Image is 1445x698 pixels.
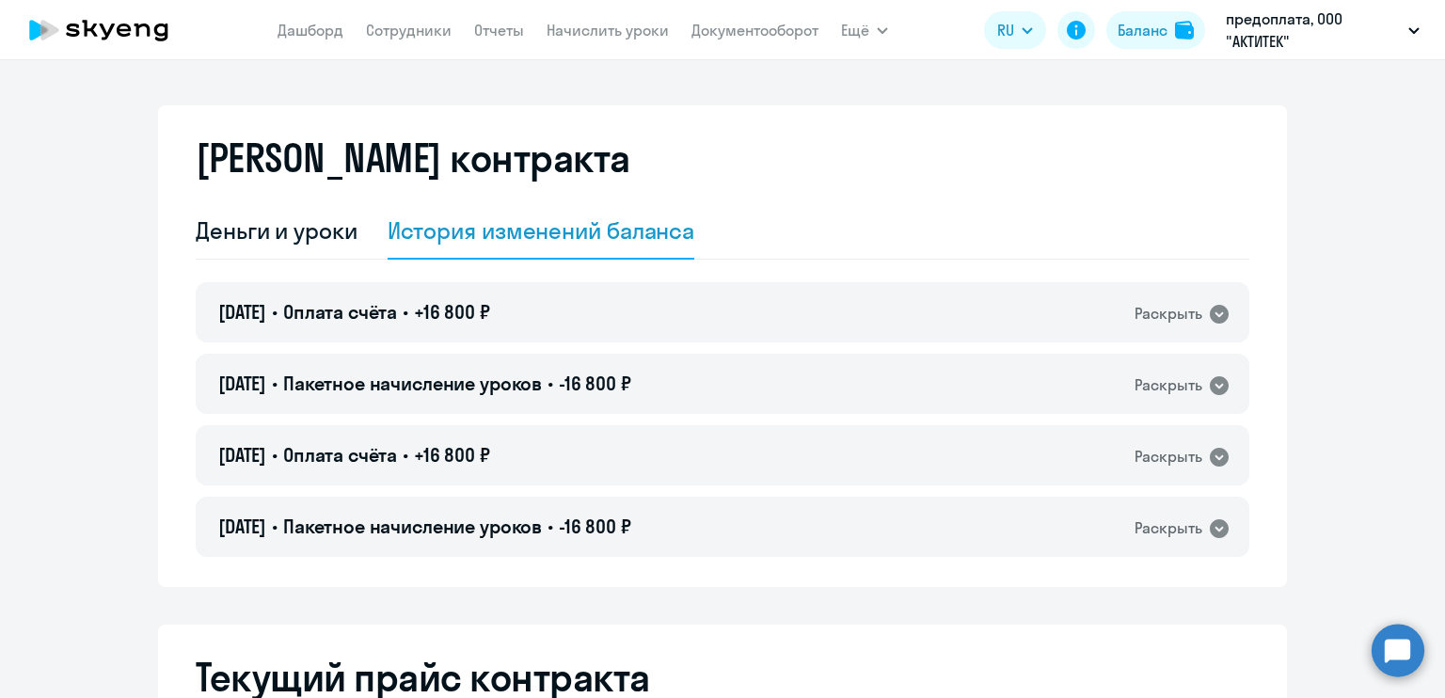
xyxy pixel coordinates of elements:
a: Начислить уроки [547,21,669,40]
span: • [272,300,278,324]
span: +16 800 ₽ [414,443,490,467]
button: Ещё [841,11,888,49]
span: RU [997,19,1014,41]
div: Раскрыть [1135,445,1202,468]
span: [DATE] [218,300,266,324]
span: • [272,443,278,467]
span: [DATE] [218,372,266,395]
p: предоплата, ООО "АКТИТЕК" [1226,8,1401,53]
a: Дашборд [278,21,343,40]
div: Баланс [1118,19,1167,41]
span: Оплата счёта [283,443,397,467]
span: -16 800 ₽ [559,372,631,395]
div: Раскрыть [1135,516,1202,540]
span: • [403,443,408,467]
span: Пакетное начисление уроков [283,372,542,395]
a: Отчеты [474,21,524,40]
div: История изменений баланса [388,215,695,246]
span: Оплата счёта [283,300,397,324]
span: • [403,300,408,324]
div: Раскрыть [1135,373,1202,397]
span: • [272,372,278,395]
span: -16 800 ₽ [559,515,631,538]
button: RU [984,11,1046,49]
img: balance [1175,21,1194,40]
a: Сотрудники [366,21,452,40]
h2: [PERSON_NAME] контракта [196,135,630,181]
a: Документооборот [691,21,818,40]
span: • [548,515,553,538]
div: Деньги и уроки [196,215,357,246]
span: Ещё [841,19,869,41]
span: [DATE] [218,443,266,467]
button: Балансbalance [1106,11,1205,49]
button: предоплата, ООО "АКТИТЕК" [1216,8,1429,53]
span: Пакетное начисление уроков [283,515,542,538]
div: Раскрыть [1135,302,1202,325]
span: +16 800 ₽ [414,300,490,324]
span: • [548,372,553,395]
span: [DATE] [218,515,266,538]
span: • [272,515,278,538]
